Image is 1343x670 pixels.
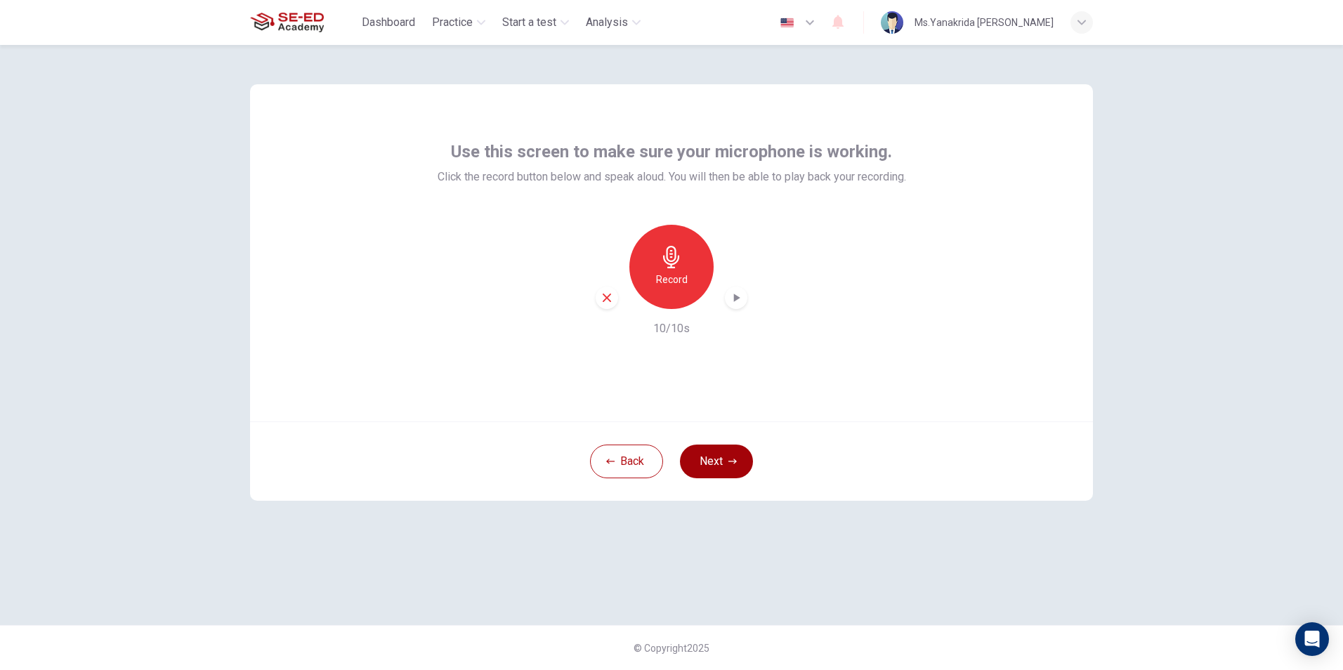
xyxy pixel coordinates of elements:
div: Open Intercom Messenger [1295,622,1329,656]
button: Dashboard [356,10,421,35]
button: Practice [426,10,491,35]
span: Click the record button below and speak aloud. You will then be able to play back your recording. [438,169,906,185]
img: en [778,18,796,28]
button: Record [629,225,714,309]
span: Practice [432,14,473,31]
span: Dashboard [362,14,415,31]
span: Analysis [586,14,628,31]
button: Start a test [497,10,575,35]
button: Analysis [580,10,646,35]
span: © Copyright 2025 [634,643,709,654]
img: Profile picture [881,11,903,34]
a: SE-ED Academy logo [250,8,356,37]
button: Next [680,445,753,478]
h6: Record [656,271,688,288]
span: Use this screen to make sure your microphone is working. [451,140,892,163]
span: Start a test [502,14,556,31]
button: Back [590,445,663,478]
img: SE-ED Academy logo [250,8,324,37]
h6: 10/10s [653,320,690,337]
div: Ms.Yanakrida [PERSON_NAME] [915,14,1054,31]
